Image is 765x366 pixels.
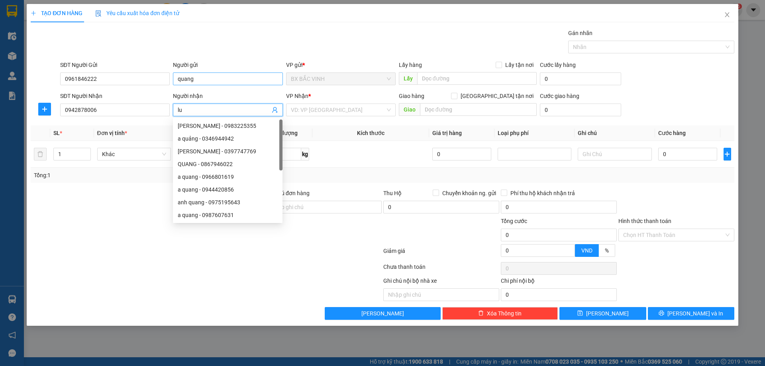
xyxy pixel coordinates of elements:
span: Đơn vị tính [97,130,127,136]
input: Dọc đường [420,103,537,116]
div: Lê Quang Tân - 0397747769 [173,145,282,158]
button: save[PERSON_NAME] [559,307,646,320]
span: BX BẮC VINH [291,73,391,85]
div: anh quang - 0975195643 [173,196,282,209]
span: Yêu cầu xuất hóa đơn điện tử [95,10,179,16]
span: Cước hàng [658,130,686,136]
div: QUANG - 0867946022 [178,160,278,168]
label: Cước lấy hàng [540,62,576,68]
th: Loại phụ phí [494,125,575,141]
span: [PERSON_NAME] và In [667,309,723,318]
span: user-add [272,107,278,113]
div: [PERSON_NAME] - 0397747769 [178,147,278,156]
label: Gán nhãn [568,30,592,36]
span: plus [39,106,51,112]
span: VND [581,247,592,254]
div: a quảng - 0346944942 [173,132,282,145]
label: Cước giao hàng [540,93,579,99]
div: a quang - 0987607631 [178,211,278,219]
span: Định lượng [269,130,297,136]
div: a quang - 0987607631 [173,209,282,221]
div: Giảm giá [382,247,500,260]
div: SĐT Người Nhận [60,92,170,100]
span: [PERSON_NAME] [586,309,629,318]
input: 0 [432,148,492,160]
span: close [724,12,730,18]
span: Chuyển khoản ng. gửi [439,189,499,198]
span: Giao [399,103,420,116]
label: Hình thức thanh toán [618,218,671,224]
div: anh quang - 0975195643 [178,198,278,207]
input: Cước giao hàng [540,104,621,116]
span: Giao hàng [399,93,424,99]
div: a quang - 0944420856 [178,185,278,194]
div: Ghi chú nội bộ nhà xe [383,276,499,288]
input: Ghi chú đơn hàng [266,201,382,213]
span: Lấy tận nơi [502,61,537,69]
div: Người nhận [173,92,282,100]
span: Tổng cước [501,218,527,224]
span: plus [31,10,36,16]
div: VP gửi [286,61,396,69]
span: kg [301,148,309,160]
span: Xóa Thông tin [487,309,522,318]
span: Lấy hàng [399,62,422,68]
div: QUANG - 0867946022 [173,158,282,170]
button: [PERSON_NAME] [325,307,441,320]
span: [GEOGRAPHIC_DATA] tận nơi [457,92,537,100]
span: Khác [102,148,166,160]
span: printer [659,310,664,317]
button: plus [724,148,731,160]
span: VP Nhận [286,93,308,99]
th: Ghi chú [575,125,655,141]
div: SĐT Người Gửi [60,61,170,69]
div: [PERSON_NAME] - 0983225355 [178,121,278,130]
div: a quang - 0944420856 [173,183,282,196]
span: [PERSON_NAME] [361,309,404,318]
div: a quang - 0966801619 [178,172,278,181]
button: Close [716,4,738,26]
span: Phí thu hộ khách nhận trả [507,189,578,198]
div: Tổng: 1 [34,171,295,180]
input: Ghi Chú [578,148,651,160]
div: Người gửi [173,61,282,69]
button: printer[PERSON_NAME] và In [648,307,734,320]
div: quang nguyễn - 0983225355 [173,119,282,132]
span: SL [53,130,60,136]
span: Kích thước [357,130,384,136]
div: Chưa thanh toán [382,262,500,276]
img: icon [95,10,102,17]
input: Dọc đường [417,72,537,85]
input: Cước lấy hàng [540,72,621,85]
span: delete [478,310,484,317]
div: Chi phí nội bộ [501,276,617,288]
span: plus [724,151,731,157]
input: Nhập ghi chú [383,288,499,301]
span: save [577,310,583,317]
button: deleteXóa Thông tin [442,307,558,320]
span: Giá trị hàng [432,130,462,136]
button: delete [34,148,47,160]
label: Ghi chú đơn hàng [266,190,310,196]
span: Lấy [399,72,417,85]
div: a quảng - 0346944942 [178,134,278,143]
div: a quang - 0966801619 [173,170,282,183]
span: % [605,247,609,254]
button: plus [38,103,51,115]
span: Thu Hộ [383,190,402,196]
span: TẠO ĐƠN HÀNG [31,10,82,16]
